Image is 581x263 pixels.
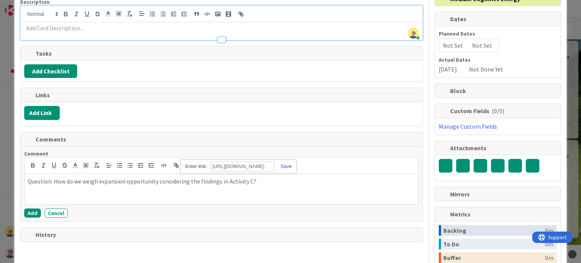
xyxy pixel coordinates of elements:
span: History [36,230,409,239]
span: Attachments [450,143,547,153]
button: Add Checklist [24,64,77,78]
span: Comment [24,150,48,157]
span: Metrics [450,210,547,219]
button: Add [24,209,41,218]
p: Question: How do we weigh expansion opportunity considering the findings in Activity C? [28,177,415,186]
span: Block [450,86,547,95]
span: Tasks [36,49,409,58]
button: Cancel [45,209,68,218]
img: nKUMuoDhFNTCsnC9MIPQkgZgJ2SORMcs.jpeg [408,28,419,39]
span: Not Done Yet [469,65,503,74]
span: Support [16,1,34,10]
span: Dates [450,14,547,23]
span: Planned Dates [439,30,557,38]
span: Not Set [472,41,492,50]
div: Buffer [443,252,545,263]
div: 0m [545,252,553,263]
span: Mirrors [450,190,547,199]
input: https://quilljs.com [210,162,275,171]
div: 0m [545,239,553,249]
span: Comments [36,135,409,144]
div: Backlog [443,225,545,236]
span: Actual Dates [439,56,557,64]
span: Custom Fields [450,106,547,115]
div: To Do [443,239,545,249]
span: Not Set [443,41,463,50]
span: Links [36,90,409,100]
button: Add Link [24,106,60,120]
span: ( 0/0 ) [492,107,504,115]
div: 0m [545,225,553,236]
a: Manage Custom Fields [439,123,497,130]
span: [DATE] [439,65,457,74]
